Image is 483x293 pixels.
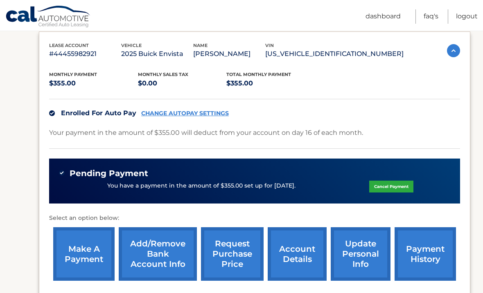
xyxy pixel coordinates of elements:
[447,44,460,57] img: accordion-active.svg
[119,227,197,281] a: Add/Remove bank account info
[201,227,264,281] a: request purchase price
[53,227,115,281] a: make a payment
[193,42,208,48] span: name
[5,5,91,29] a: Cal Automotive
[369,181,413,192] a: Cancel Payment
[121,42,142,48] span: vehicle
[395,227,456,281] a: payment history
[456,9,478,24] a: Logout
[61,109,136,117] span: Enrolled For Auto Pay
[49,72,97,77] span: Monthly Payment
[70,168,148,179] span: Pending Payment
[265,48,404,60] p: [US_VEHICLE_IDENTIFICATION_NUMBER]
[49,42,89,48] span: lease account
[268,227,327,281] a: account details
[49,78,138,89] p: $355.00
[49,213,460,223] p: Select an option below:
[366,9,401,24] a: Dashboard
[121,48,193,60] p: 2025 Buick Envista
[138,72,188,77] span: Monthly sales Tax
[226,72,291,77] span: Total Monthly Payment
[107,181,296,190] p: You have a payment in the amount of $355.00 set up for [DATE].
[424,9,438,24] a: FAQ's
[331,227,390,281] a: update personal info
[141,110,229,117] a: CHANGE AUTOPAY SETTINGS
[49,110,55,116] img: check.svg
[226,78,315,89] p: $355.00
[193,48,265,60] p: [PERSON_NAME]
[49,127,363,139] p: Your payment in the amount of $355.00 will deduct from your account on day 16 of each month.
[49,48,121,60] p: #44455982921
[265,42,274,48] span: vin
[59,170,65,176] img: check-green.svg
[138,78,227,89] p: $0.00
